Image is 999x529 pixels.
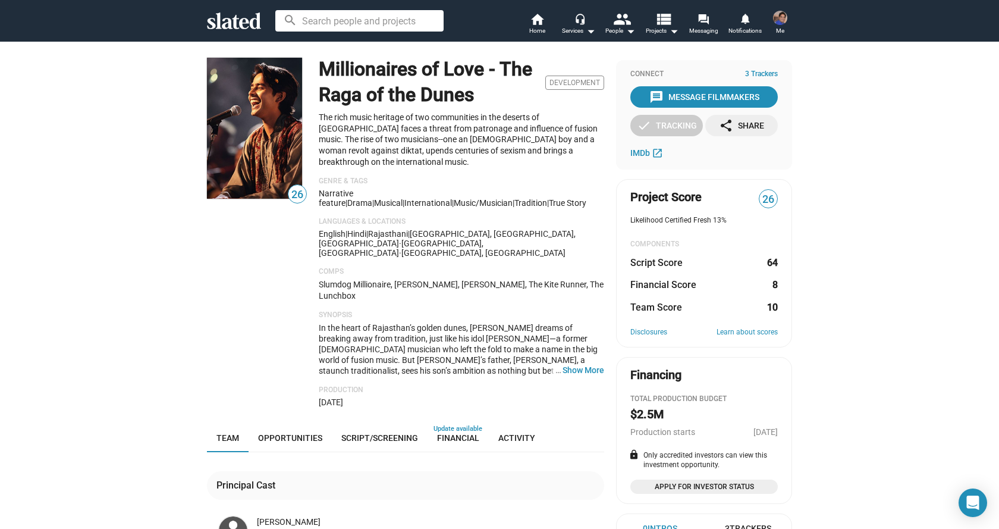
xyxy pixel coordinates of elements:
[288,187,306,203] span: 26
[345,198,347,208] span: |
[454,198,513,208] span: music/musician
[399,239,401,248] span: ·
[652,147,663,158] mat-icon: open_in_new
[207,58,302,199] img: Millionaires of Love - The Raga of the Dunes
[319,57,541,107] h1: Millionaires of Love - The Raga of the Dunes
[773,11,787,25] img: Somendra Harsh
[649,86,759,108] div: Message Filmmakers
[719,118,733,133] mat-icon: share
[345,229,347,239] span: |
[745,70,778,79] span: 3 Trackers
[319,229,345,239] span: English
[574,13,585,24] mat-icon: headset_mic
[374,198,403,208] span: Musical
[623,24,637,38] mat-icon: arrow_drop_down
[630,256,683,269] dt: Script Score
[583,24,598,38] mat-icon: arrow_drop_down
[550,365,563,375] span: …
[637,115,697,136] div: Tracking
[766,256,778,269] dd: 64
[513,198,514,208] span: |
[403,198,404,208] span: |
[498,433,535,443] span: Activity
[646,24,678,38] span: Projects
[717,328,778,337] a: Learn about scores
[399,248,401,258] span: ·
[319,397,343,407] span: [DATE]
[319,217,604,227] p: Languages & Locations
[275,10,444,32] input: Search people and projects
[549,198,586,208] span: true story
[630,406,664,422] h2: $2.5M
[319,177,604,186] p: Genre & Tags
[630,146,666,160] a: IMDb
[516,12,558,38] a: Home
[249,424,332,452] a: Opportunities
[319,267,604,277] p: Comps
[401,248,566,258] span: [GEOGRAPHIC_DATA], [GEOGRAPHIC_DATA]
[629,449,639,460] mat-icon: lock
[759,192,777,208] span: 26
[766,301,778,314] dd: 10
[372,198,374,208] span: |
[216,433,239,443] span: Team
[332,424,428,452] a: Script/Screening
[319,112,604,167] p: The rich music heritage of two communities in the deserts of [GEOGRAPHIC_DATA] faces a threat fro...
[562,24,595,38] div: Services
[529,24,545,38] span: Home
[630,301,682,314] dt: Team Score
[408,229,410,239] span: |
[739,12,750,24] mat-icon: notifications
[437,433,479,443] span: Financial
[404,198,452,208] span: international
[776,24,784,38] span: Me
[319,323,603,472] span: In the heart of Rajasthan’s golden dunes, [PERSON_NAME] dreams of breaking away from tradition, j...
[530,12,544,26] mat-icon: home
[605,24,635,38] div: People
[959,489,987,517] div: Open Intercom Messenger
[705,115,778,136] button: Share
[630,395,778,404] div: Total Production budget
[630,148,650,158] span: IMDb
[698,13,709,24] mat-icon: forum
[207,424,249,452] a: Team
[563,365,604,375] button: …Show More
[649,90,664,104] mat-icon: message
[341,433,418,443] span: Script/Screening
[683,12,724,38] a: Messaging
[545,76,604,90] span: Development
[319,239,483,258] span: [GEOGRAPHIC_DATA], [GEOGRAPHIC_DATA]
[599,12,641,38] button: People
[630,328,667,337] a: Disclosures
[319,229,576,248] span: [GEOGRAPHIC_DATA], [GEOGRAPHIC_DATA], [GEOGRAPHIC_DATA]
[428,424,489,452] a: Financial
[719,115,764,136] div: Share
[667,24,681,38] mat-icon: arrow_drop_down
[637,118,651,133] mat-icon: check
[630,451,778,470] div: Only accredited investors can view this investment opportunity.
[368,229,408,239] span: Rajasthani
[452,198,454,208] span: |
[766,8,794,39] button: Somendra HarshMe
[630,278,696,291] dt: Financial Score
[258,433,322,443] span: Opportunities
[558,12,599,38] button: Services
[630,189,702,205] span: Project Score
[257,517,602,528] div: [PERSON_NAME]
[753,427,778,437] span: [DATE]
[630,427,695,437] span: Production starts
[641,12,683,38] button: Projects
[630,70,778,79] div: Connect
[630,86,778,108] button: Message Filmmakers
[216,479,280,492] div: Principal Cast
[630,240,778,249] div: COMPONENTS
[547,198,549,208] span: |
[724,12,766,38] a: Notifications
[347,198,372,208] span: Drama
[766,278,778,291] dd: 8
[630,367,681,383] div: Financing
[630,480,778,494] a: Apply for Investor Status
[366,229,368,239] span: |
[613,10,630,27] mat-icon: people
